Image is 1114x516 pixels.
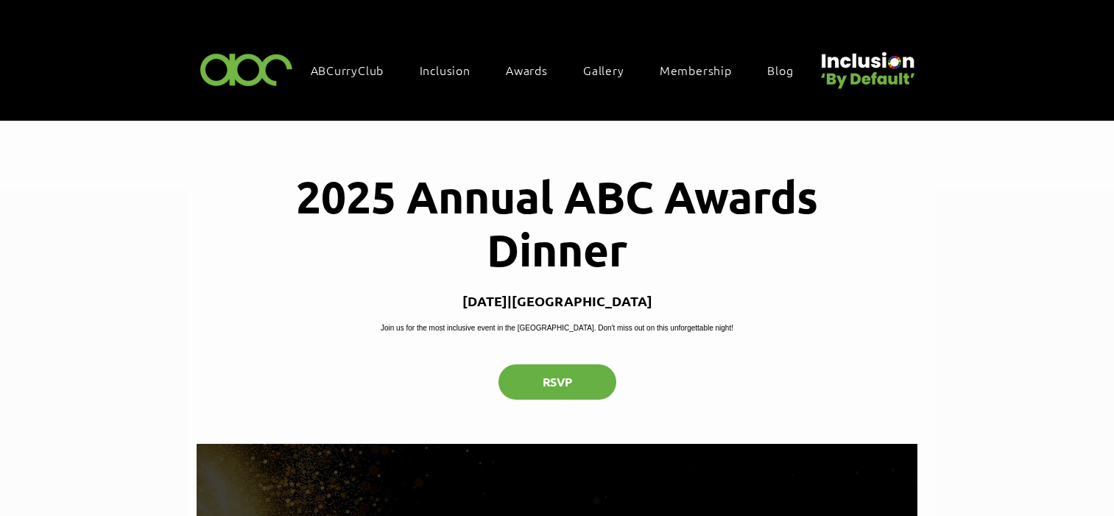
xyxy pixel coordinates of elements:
span: Membership [660,62,732,78]
span: | [507,292,512,309]
p: [DATE] [462,292,507,309]
img: Untitled design (22).png [816,40,917,91]
a: Blog [760,54,815,85]
a: Gallery [576,54,646,85]
p: [GEOGRAPHIC_DATA] [512,292,652,309]
img: ABC-Logo-Blank-Background-01-01-2.png [196,47,297,91]
span: Inclusion [420,62,470,78]
button: RSVP [498,364,616,400]
span: Blog [767,62,793,78]
a: Membership [652,54,754,85]
span: Awards [506,62,548,78]
a: ABCurryClub [303,54,406,85]
span: ABCurryClub [311,62,384,78]
div: Awards [498,54,570,85]
span: Gallery [583,62,624,78]
p: Join us for the most inclusive event in the [GEOGRAPHIC_DATA]. Don't miss out on this unforgettab... [381,322,733,333]
div: Inclusion [412,54,493,85]
nav: Site [303,54,816,85]
h1: 2025 Annual ABC Awards Dinner [247,169,867,275]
